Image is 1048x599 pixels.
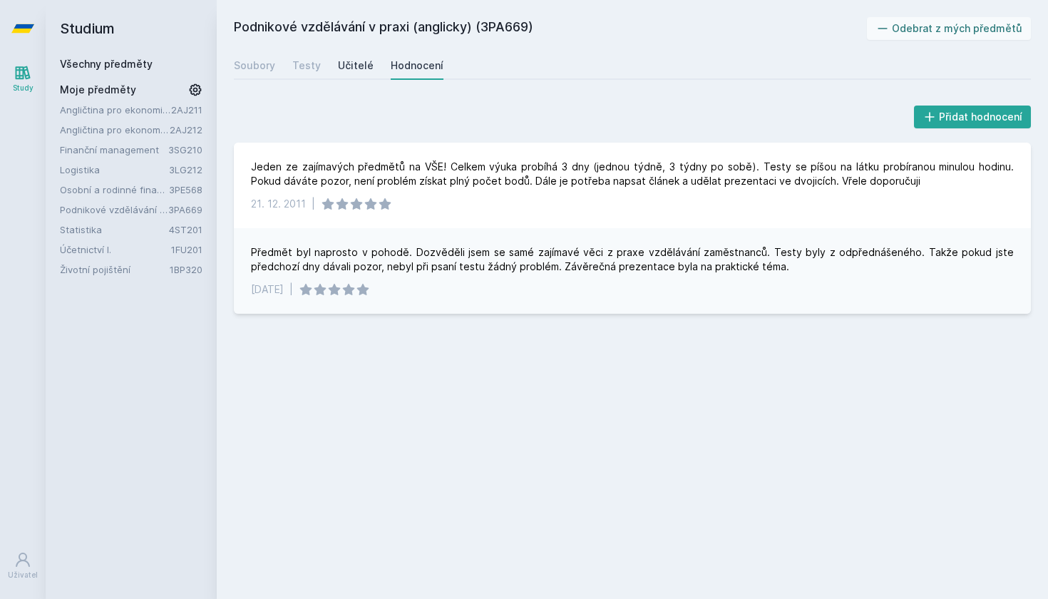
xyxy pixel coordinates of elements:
[60,123,170,137] a: Angličtina pro ekonomická studia 2 (B2/C1)
[867,17,1032,40] button: Odebrat z mých předmětů
[292,58,321,73] div: Testy
[13,83,34,93] div: Study
[168,144,202,155] a: 3SG210
[170,124,202,135] a: 2AJ212
[338,58,374,73] div: Učitelé
[60,143,168,157] a: Finanční management
[60,58,153,70] a: Všechny předměty
[338,51,374,80] a: Učitelé
[60,163,169,177] a: Logistika
[234,58,275,73] div: Soubory
[292,51,321,80] a: Testy
[60,222,169,237] a: Statistika
[3,57,43,101] a: Study
[60,103,171,117] a: Angličtina pro ekonomická studia 1 (B2/C1)
[391,51,443,80] a: Hodnocení
[251,282,284,297] div: [DATE]
[170,264,202,275] a: 1BP320
[251,245,1014,274] div: Předmět byl naprosto v pohodě. Dozvěděli jsem se samé zajímavé věci z praxe vzdělávání zaměstnanc...
[169,164,202,175] a: 3LG212
[234,51,275,80] a: Soubory
[60,242,171,257] a: Účetnictví I.
[171,104,202,116] a: 2AJ211
[169,224,202,235] a: 4ST201
[60,203,168,217] a: Podnikové vzdělávání v praxi (anglicky)
[3,544,43,588] a: Uživatel
[168,204,202,215] a: 3PA669
[289,282,293,297] div: |
[914,106,1032,128] button: Přidat hodnocení
[169,184,202,195] a: 3PE568
[391,58,443,73] div: Hodnocení
[251,160,1014,188] div: Jeden ze zajímavých předmětů na VŠE! Celkem výuka probíhá 3 dny (jednou týdně, 3 týdny po sobě). ...
[312,197,315,211] div: |
[60,83,136,97] span: Moje předměty
[8,570,38,580] div: Uživatel
[60,183,169,197] a: Osobní a rodinné finance
[251,197,306,211] div: 21. 12. 2011
[60,262,170,277] a: Životní pojištění
[234,17,867,40] h2: Podnikové vzdělávání v praxi (anglicky) (3PA669)
[171,244,202,255] a: 1FU201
